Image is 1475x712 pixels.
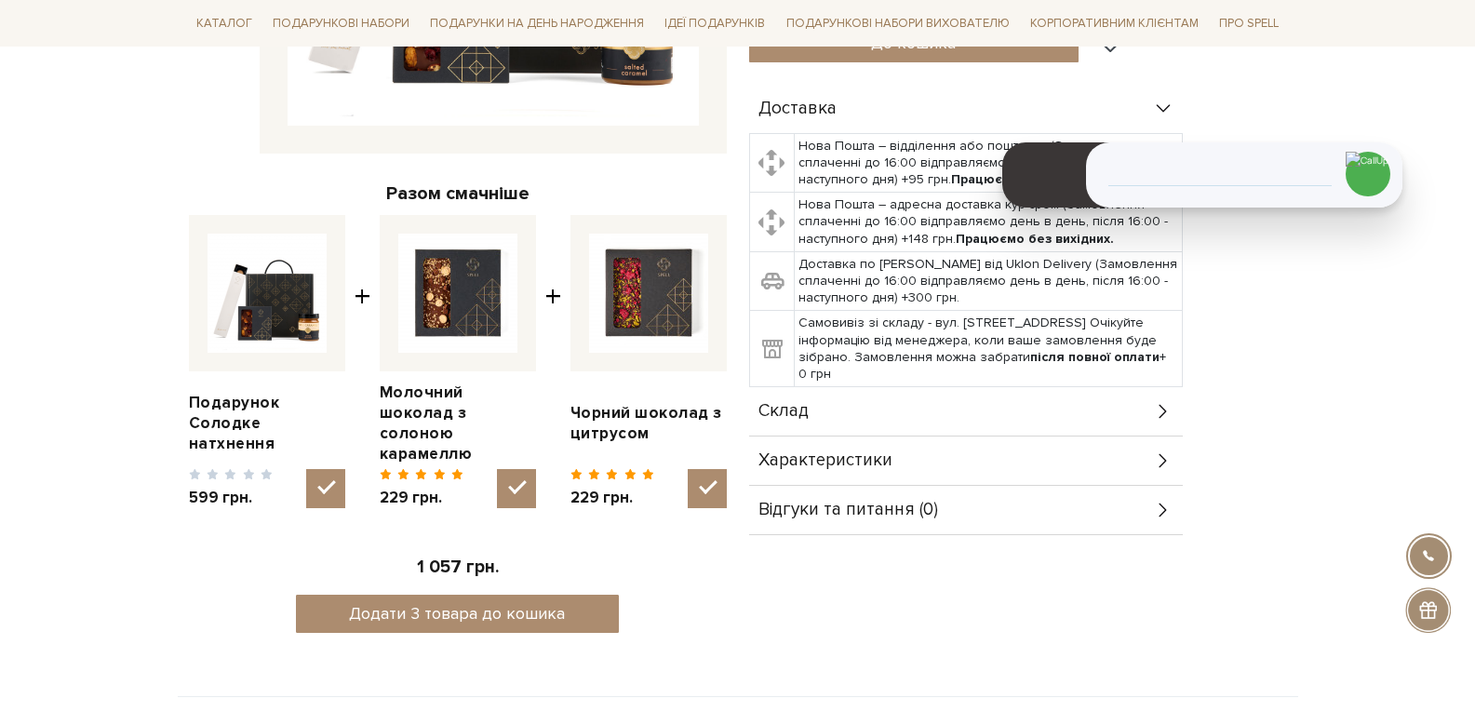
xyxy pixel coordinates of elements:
[1212,9,1286,38] a: Про Spell
[758,101,837,117] span: Доставка
[398,234,517,353] img: Молочний шоколад з солоною карамеллю
[794,311,1182,387] td: Самовивіз зі складу - вул. [STREET_ADDRESS] Очікуйте інформацію від менеджера, коли ваше замовлен...
[871,33,956,53] span: До кошика
[189,488,274,508] span: 599 грн.
[189,393,345,454] a: Подарунок Солодке натхнення
[570,403,727,444] a: Чорний шоколад з цитрусом
[417,557,499,578] span: 1 057 грн.
[380,383,536,464] a: Молочний шоколад з солоною карамеллю
[951,171,1109,187] b: Працюємо без вихідних.
[657,9,772,38] a: Ідеї подарунків
[956,231,1114,247] b: Працюємо без вихідних.
[189,181,727,206] div: Разом смачніше
[1023,7,1206,39] a: Корпоративним клієнтам
[545,215,561,508] span: +
[355,215,370,508] span: +
[380,488,464,508] span: 229 грн.
[189,9,260,38] a: Каталог
[779,7,1017,39] a: Подарункові набори вихователю
[570,488,655,508] span: 229 грн.
[794,133,1182,193] td: Нова Пошта – відділення або поштомат (Замовлення сплаченні до 16:00 відправляємо день в день, піс...
[422,9,651,38] a: Подарунки на День народження
[208,234,327,353] img: Подарунок Солодке натхнення
[794,193,1182,252] td: Нова Пошта – адресна доставка кур'єром (Замовлення сплаченні до 16:00 відправляємо день в день, п...
[296,595,619,633] button: Додати 3 товара до кошика
[1030,349,1160,365] b: після повної оплати
[794,251,1182,311] td: Доставка по [PERSON_NAME] від Uklon Delivery (Замовлення сплаченні до 16:00 відправляємо день в д...
[265,9,417,38] a: Подарункові набори
[758,452,892,469] span: Характеристики
[589,234,708,353] img: Чорний шоколад з цитрусом
[758,403,809,420] span: Склад
[758,502,938,518] span: Відгуки та питання (0)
